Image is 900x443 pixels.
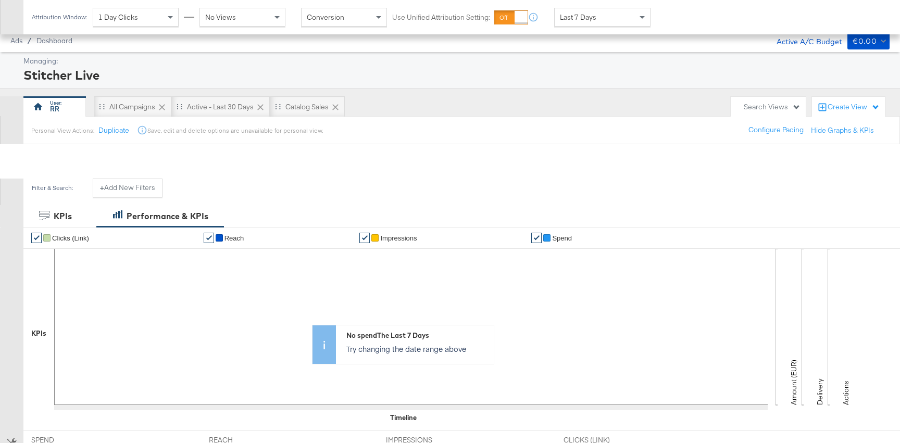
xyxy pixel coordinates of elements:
div: Save, edit and delete options are unavailable for personal view. [147,126,323,135]
div: All Campaigns [109,102,155,112]
a: ✔ [531,233,542,243]
span: Spend [552,234,572,242]
span: / [22,36,36,45]
div: Create View [828,102,880,112]
div: KPIs [54,210,72,222]
div: Filter & Search: [31,184,73,192]
a: ✔ [31,233,42,243]
div: Drag to reorder tab [275,104,281,109]
div: Stitcher Live [23,66,887,84]
div: Drag to reorder tab [177,104,182,109]
div: Drag to reorder tab [99,104,105,109]
label: Use Unified Attribution Setting: [392,12,490,22]
div: RR [50,104,59,114]
div: Active A/C Budget [766,33,842,48]
span: Reach [224,234,244,242]
button: €0.00 [847,33,890,49]
button: Duplicate [98,125,129,135]
button: Configure Pacing [741,121,811,140]
div: Search Views [744,102,801,112]
span: Impressions [380,234,417,242]
div: Personal View Actions: [31,126,94,135]
a: ✔ [204,233,214,243]
span: Ads [10,36,22,45]
span: No Views [205,12,236,22]
div: Performance & KPIs [127,210,208,222]
button: +Add New Filters [93,179,162,197]
div: Catalog Sales [285,102,329,112]
span: 1 Day Clicks [98,12,138,22]
a: ✔ [359,233,370,243]
span: Last 7 Days [560,12,596,22]
div: €0.00 [853,35,877,48]
p: Try changing the date range above [346,344,489,354]
a: Dashboard [36,36,72,45]
span: Clicks (Link) [52,234,89,242]
div: Managing: [23,56,887,66]
strong: + [100,183,104,193]
div: Attribution Window: [31,14,87,21]
div: No spend The Last 7 Days [346,331,489,340]
span: Conversion [307,12,344,22]
button: Hide Graphs & KPIs [811,125,874,135]
div: Active - Last 30 Days [187,102,254,112]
